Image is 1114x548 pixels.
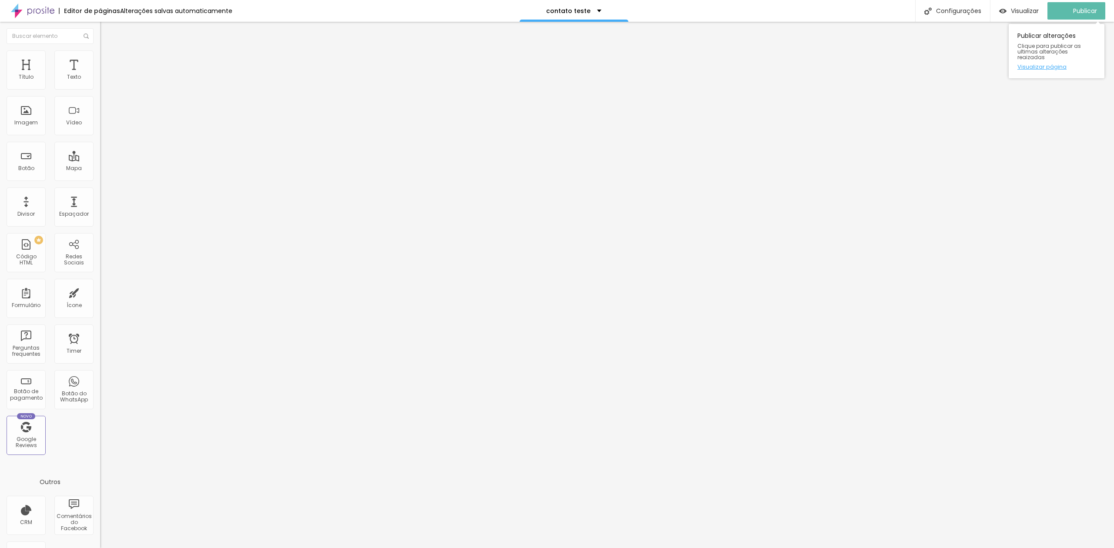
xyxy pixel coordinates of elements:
div: Novo [17,413,36,419]
button: Publicar [1047,2,1105,20]
button: Visualizar [990,2,1047,20]
img: Icone [924,7,932,15]
p: contato teste [546,8,591,14]
span: Visualizar [1011,7,1039,14]
img: Icone [84,33,89,39]
div: CRM [20,519,32,525]
div: Divisor [17,211,35,217]
div: Editor de páginas [59,8,120,14]
div: Código HTML [9,254,43,266]
div: Vídeo [66,120,82,126]
iframe: Editor [100,22,1114,548]
div: Google Reviews [9,436,43,449]
div: Comentários do Facebook [57,513,91,532]
div: Texto [67,74,81,80]
img: view-1.svg [999,7,1007,15]
div: Imagem [14,120,38,126]
div: Mapa [66,165,82,171]
div: Redes Sociais [57,254,91,266]
div: Publicar alterações [1009,24,1104,78]
div: Espaçador [59,211,89,217]
a: Visualizar página [1017,64,1096,70]
div: Botão de pagamento [9,388,43,401]
span: Publicar [1073,7,1097,14]
div: Título [19,74,34,80]
div: Botão do WhatsApp [57,391,91,403]
div: Formulário [12,302,40,308]
div: Timer [67,348,81,354]
input: Buscar elemento [7,28,94,44]
div: Botão [18,165,34,171]
div: Alterações salvas automaticamente [120,8,232,14]
span: Clique para publicar as ultimas alterações reaizadas [1017,43,1096,60]
div: Ícone [67,302,82,308]
div: Perguntas frequentes [9,345,43,358]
